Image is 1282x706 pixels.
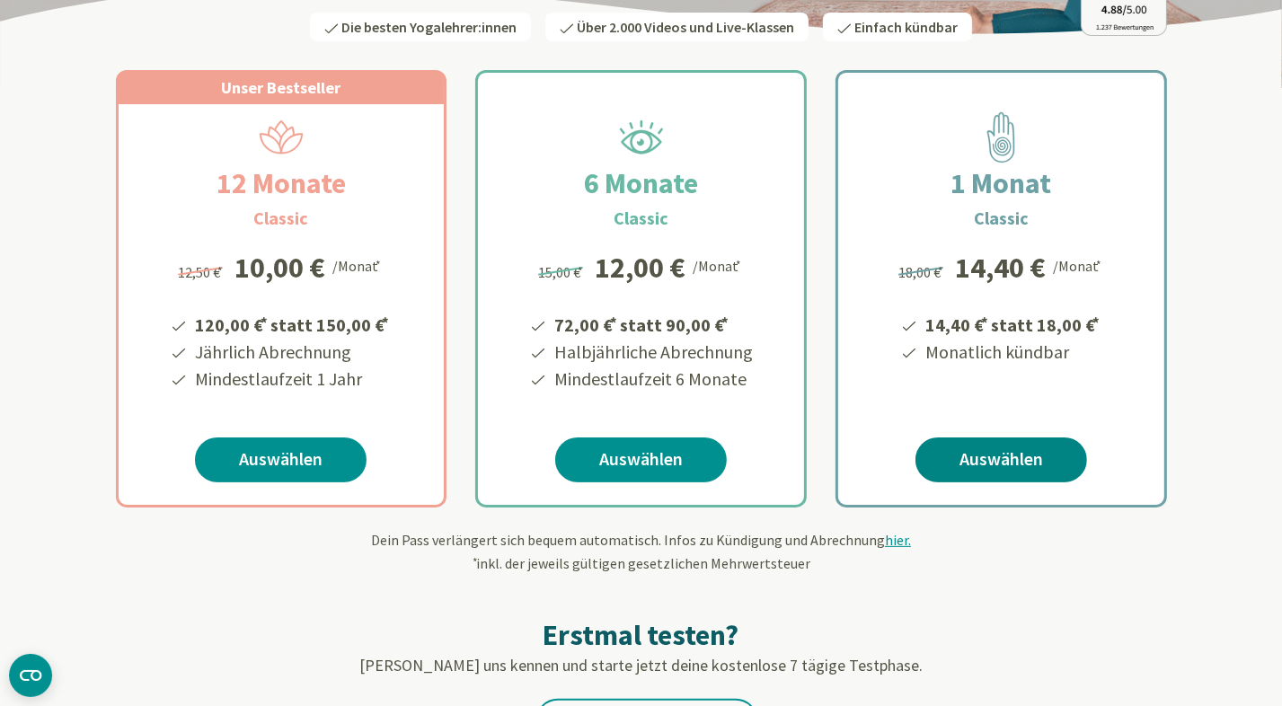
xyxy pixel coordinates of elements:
[192,366,392,393] li: Mindestlaufzeit 1 Jahr
[116,529,1167,574] div: Dein Pass verlängert sich bequem automatisch. Infos zu Kündigung und Abrechnung
[854,18,958,36] span: Einfach kündbar
[192,339,392,366] li: Jährlich Abrechnung
[341,18,517,36] span: Die besten Yogalehrer:innen
[915,437,1087,482] a: Auswählen
[923,339,1102,366] li: Monatlich kündbar
[555,437,727,482] a: Auswählen
[538,263,586,281] span: 15,00 €
[116,653,1167,677] p: [PERSON_NAME] uns kennen und starte jetzt deine kostenlose 7 tägige Testphase.
[472,554,811,572] span: inkl. der jeweils gültigen gesetzlichen Mehrwertsteuer
[885,531,911,549] span: hier.
[332,253,384,277] div: /Monat
[955,253,1046,282] div: 14,40 €
[9,654,52,697] button: CMP-Widget öffnen
[693,253,744,277] div: /Monat
[253,205,308,232] h3: Classic
[234,253,325,282] div: 10,00 €
[898,263,946,281] span: 18,00 €
[552,366,753,393] li: Mindestlaufzeit 6 Monate
[192,308,392,339] li: 120,00 € statt 150,00 €
[178,263,225,281] span: 12,50 €
[116,617,1167,653] h2: Erstmal testen?
[595,253,685,282] div: 12,00 €
[221,77,340,98] span: Unser Bestseller
[173,162,389,205] h2: 12 Monate
[541,162,741,205] h2: 6 Monate
[577,18,794,36] span: Über 2.000 Videos und Live-Klassen
[552,339,753,366] li: Halbjährliche Abrechnung
[552,308,753,339] li: 72,00 € statt 90,00 €
[614,205,668,232] h3: Classic
[974,205,1029,232] h3: Classic
[1053,253,1104,277] div: /Monat
[907,162,1094,205] h2: 1 Monat
[923,308,1102,339] li: 14,40 € statt 18,00 €
[195,437,367,482] a: Auswählen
